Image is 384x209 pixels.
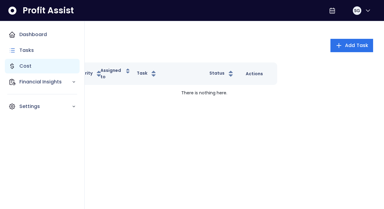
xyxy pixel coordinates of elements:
[19,62,31,70] p: Cost
[330,39,373,52] button: Add Task
[137,70,157,77] button: Task
[76,70,103,77] button: Priority
[19,31,47,38] p: Dashboard
[19,103,72,110] p: Settings
[35,85,373,101] td: There is nothing here.
[209,70,235,77] button: Status
[100,67,131,80] button: Assigned to
[354,8,360,14] span: SG
[23,5,74,16] span: Profit Assist
[19,47,34,54] p: Tasks
[241,62,277,85] th: Actions
[19,78,72,86] p: Financial Insights
[345,42,368,49] span: Add Task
